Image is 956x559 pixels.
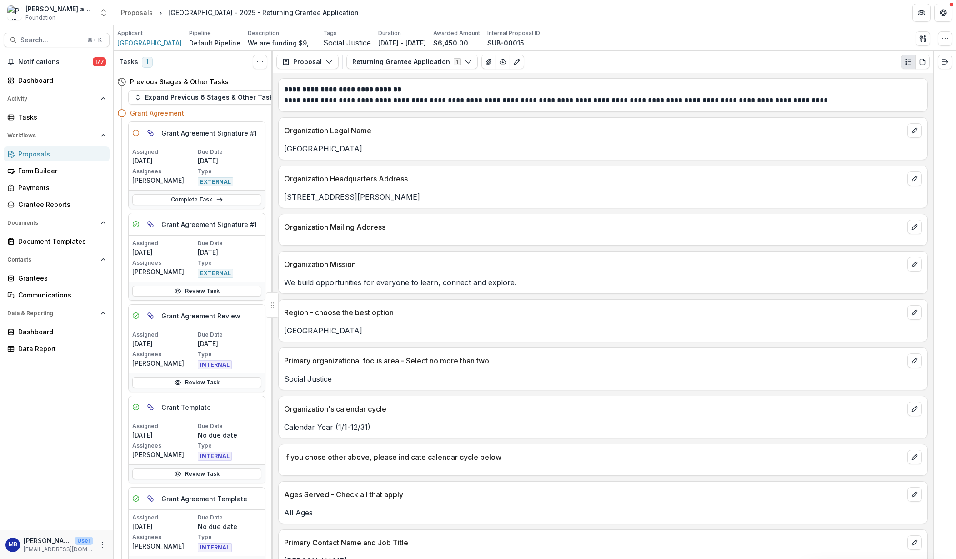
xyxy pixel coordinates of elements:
div: Dashboard [18,327,102,337]
nav: breadcrumb [117,6,362,19]
p: Region - choose the best option [284,307,904,318]
a: Data Report [4,341,110,356]
p: Type [198,533,261,541]
span: 1 [142,57,153,68]
p: [DATE] - [DATE] [378,38,426,48]
a: Grantees [4,271,110,286]
p: Awarded Amount [433,29,480,37]
a: Dashboard [4,324,110,339]
p: [STREET_ADDRESS][PERSON_NAME] [284,191,922,202]
a: Review Task [132,286,261,297]
div: Proposals [18,149,102,159]
p: [PERSON_NAME] [132,541,196,551]
p: [PERSON_NAME] [132,176,196,185]
span: Foundation [25,14,55,22]
p: Assigned [132,422,196,430]
p: Assigned [132,148,196,156]
button: Search... [4,33,110,47]
a: Payments [4,180,110,195]
h4: Grant Agreement [130,108,184,118]
a: Communications [4,287,110,302]
button: Open Workflows [4,128,110,143]
button: Expand right [938,55,952,69]
p: Social Justice [284,373,922,384]
span: INTERNAL [198,452,232,461]
a: Review Task [132,468,261,479]
button: Returning Grantee Application1 [346,55,478,69]
p: [DATE] [132,430,196,440]
a: Tasks [4,110,110,125]
p: Due Date [198,422,261,430]
div: Communications [18,290,102,300]
button: edit [907,171,922,186]
button: View dependent tasks [143,126,158,140]
p: Duration [378,29,401,37]
a: Grantee Reports [4,197,110,212]
p: [DATE] [132,339,196,348]
button: edit [907,123,922,138]
p: Organization Legal Name [284,125,904,136]
span: [GEOGRAPHIC_DATA] [117,38,182,48]
div: ⌘ + K [85,35,104,45]
span: Social Justice [323,39,371,47]
button: Proposal [276,55,339,69]
p: Assignees [132,167,196,176]
h5: Grant Template [161,403,211,412]
p: Type [198,442,261,450]
h5: Grant Agreement Review [161,311,240,321]
button: Open Activity [4,91,110,106]
a: Review Task [132,377,261,388]
p: Organization Mission [284,259,904,270]
div: Grantee Reports [18,200,102,209]
p: [DATE] [132,156,196,166]
button: Plaintext view [901,55,916,69]
p: [GEOGRAPHIC_DATA] [284,325,922,336]
button: View dependent tasks [143,400,158,414]
span: INTERNAL [198,360,232,369]
h3: Tasks [119,58,138,66]
p: Applicant [117,29,143,37]
button: edit [907,535,922,550]
p: Assignees [132,350,196,358]
p: Ages Served - Check all that apply [284,489,904,500]
a: Form Builder [4,163,110,178]
button: View Attached Files [481,55,496,69]
p: Due Date [198,514,261,522]
div: Tasks [18,112,102,122]
p: Type [198,350,261,358]
div: Data Report [18,344,102,353]
p: User [75,537,93,545]
p: [PERSON_NAME] [132,267,196,277]
p: [DATE] [198,156,261,166]
p: $6,450.00 [433,38,468,48]
button: edit [907,220,922,234]
p: Assignees [132,259,196,267]
span: Documents [7,220,97,226]
p: Type [198,167,261,176]
div: Grantees [18,273,102,283]
button: View dependent tasks [143,308,158,323]
button: Partners [912,4,931,22]
div: [GEOGRAPHIC_DATA] - 2025 - Returning Grantee Application [168,8,359,17]
p: [DATE] [132,247,196,257]
p: Assignees [132,533,196,541]
p: Calendar Year (1/1-12/31) [284,422,922,433]
button: edit [907,257,922,272]
p: We build opportunities for everyone to learn, connect and explore. [284,277,922,288]
p: No due date [198,430,261,440]
p: Internal Proposal ID [487,29,540,37]
button: Toggle View Cancelled Tasks [253,55,267,69]
p: [EMAIL_ADDRESS][DOMAIN_NAME] [24,545,93,554]
button: edit [907,487,922,502]
a: Dashboard [4,73,110,88]
button: edit [907,353,922,368]
p: Assigned [132,239,196,247]
p: Due Date [198,331,261,339]
button: Open entity switcher [97,4,110,22]
p: [PERSON_NAME] [132,450,196,459]
div: Document Templates [18,237,102,246]
span: 177 [93,57,106,66]
span: INTERNAL [198,543,232,552]
h4: Previous Stages & Other Tasks [130,77,229,86]
p: Description [248,29,279,37]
